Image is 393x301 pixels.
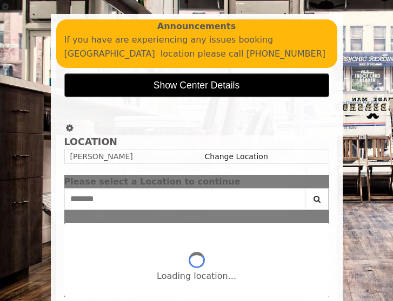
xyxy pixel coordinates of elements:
p: If you have are experiencing any issues booking [GEOGRAPHIC_DATA] location please call [PHONE_NUM... [64,33,329,60]
span: [PERSON_NAME] [70,152,133,161]
button: Show Center Details [64,73,329,97]
input: Search Center [64,188,305,210]
b: LOCATION [64,136,117,147]
b: Announcements [157,19,236,33]
div: Loading location... [157,269,236,283]
a: Change Location [205,152,268,161]
div: Center Select [64,188,329,215]
i: Search button [311,195,323,203]
span: Please select a Location to continue [64,176,241,187]
button: close dialog [313,178,329,185]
